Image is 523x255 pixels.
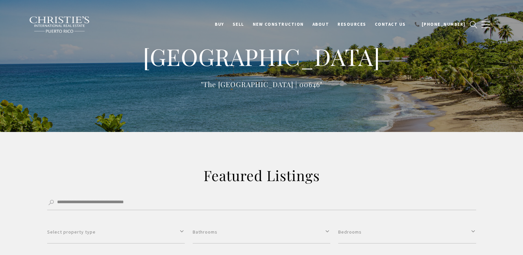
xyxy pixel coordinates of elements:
[308,18,334,31] a: About
[375,21,406,27] span: Contact Us
[130,42,394,71] h1: [GEOGRAPHIC_DATA]
[211,18,228,31] a: BUY
[414,21,466,27] span: 📞 [PHONE_NUMBER]
[29,16,90,33] img: Christie's International Real Estate black text logo
[248,18,308,31] a: New Construction
[193,221,330,243] button: Bathrooms
[253,21,304,27] span: New Construction
[130,79,394,90] p: "The [GEOGRAPHIC_DATA] | 00646"
[228,18,248,31] a: SELL
[333,18,371,31] a: Resources
[120,166,404,185] h2: Featured Listings
[338,221,476,243] button: Bedrooms
[47,221,185,243] button: Select property type
[410,18,470,31] a: 📞 [PHONE_NUMBER]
